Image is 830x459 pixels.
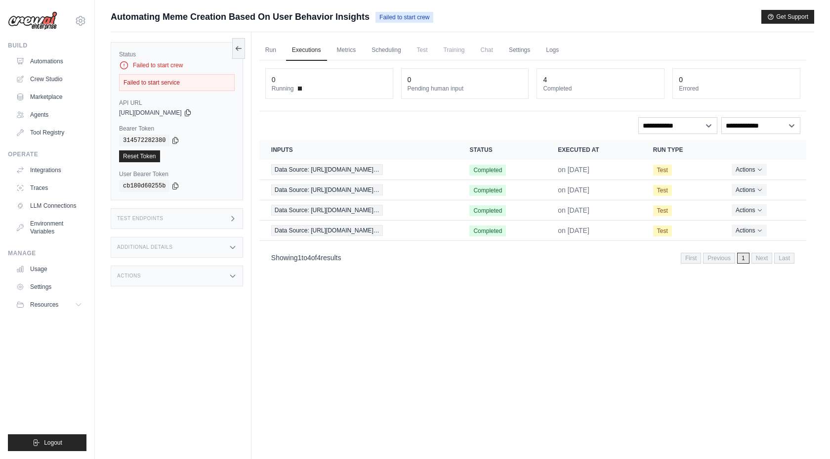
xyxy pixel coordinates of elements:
[30,301,58,309] span: Resources
[111,10,370,24] span: Automating Meme Creation Based On User Behavior Insights
[119,99,235,107] label: API URL
[117,273,141,279] h3: Actions
[558,227,589,234] time: June 22, 2025 at 17:00 IST
[271,253,341,263] p: Showing to of results
[119,135,169,146] code: 314572282380
[259,140,806,270] section: Crew executions table
[732,225,767,236] button: Actions for execution
[272,75,276,85] div: 0
[12,53,86,69] a: Automations
[12,261,86,277] a: Usage
[12,71,86,87] a: Crew Studio
[307,254,311,262] span: 4
[259,140,458,160] th: Inputs
[408,85,523,92] dt: Pending human input
[12,89,86,105] a: Marketplace
[271,225,383,236] span: Data Source: [URL][DOMAIN_NAME]…
[653,185,672,196] span: Test
[475,40,499,60] span: Chat is not available until the deployment is complete
[703,253,735,264] span: Previous
[286,40,327,61] a: Executions
[8,42,86,49] div: Build
[469,165,506,176] span: Completed
[331,40,362,61] a: Metrics
[469,205,506,216] span: Completed
[781,412,830,459] iframe: Chat Widget
[653,205,672,216] span: Test
[271,164,446,175] a: View execution details for Data Source
[503,40,536,61] a: Settings
[12,216,86,239] a: Environment Variables
[681,253,794,264] nav: Pagination
[271,225,446,236] a: View execution details for Data Source
[457,140,546,160] th: Status
[271,205,383,216] span: Data Source: [URL][DOMAIN_NAME]…
[119,170,235,178] label: User Bearer Token
[8,434,86,451] button: Logout
[543,75,547,85] div: 4
[375,12,433,23] span: Failed to start crew
[737,253,749,264] span: 1
[366,40,407,61] a: Scheduling
[408,75,412,85] div: 0
[543,85,658,92] dt: Completed
[12,279,86,295] a: Settings
[119,150,160,162] a: Reset Token
[546,140,641,160] th: Executed at
[761,10,814,24] button: Get Support
[438,40,471,60] span: Training is not available until the deployment is complete
[8,150,86,158] div: Operate
[271,164,383,175] span: Data Source: [URL][DOMAIN_NAME]…
[653,226,672,236] span: Test
[271,205,446,216] a: View execution details for Data Source
[411,40,434,60] span: Test
[558,186,589,194] time: June 22, 2025 at 21:15 IST
[679,85,794,92] dt: Errored
[12,297,86,313] button: Resources
[681,253,701,264] span: First
[751,253,773,264] span: Next
[12,198,86,214] a: LLM Connections
[271,184,383,195] span: Data Source: [URL][DOMAIN_NAME]…
[12,180,86,196] a: Traces
[8,249,86,257] div: Manage
[558,166,589,174] time: June 22, 2025 at 21:37 IST
[119,50,235,58] label: Status
[271,184,446,195] a: View execution details for Data Source
[119,60,235,70] div: Failed to start crew
[12,162,86,178] a: Integrations
[732,164,767,176] button: Actions for execution
[732,184,767,196] button: Actions for execution
[469,185,506,196] span: Completed
[12,107,86,123] a: Agents
[317,254,321,262] span: 4
[469,226,506,236] span: Completed
[272,85,294,92] span: Running
[641,140,720,160] th: Run Type
[119,109,182,117] span: [URL][DOMAIN_NAME]
[540,40,565,61] a: Logs
[44,439,62,447] span: Logout
[259,40,282,61] a: Run
[653,165,672,176] span: Test
[298,254,302,262] span: 1
[117,216,164,222] h3: Test Endpoints
[119,180,169,192] code: cb180d60255b
[679,75,683,85] div: 0
[8,11,57,30] img: Logo
[259,245,806,270] nav: Pagination
[558,206,589,214] time: June 22, 2025 at 20:56 IST
[119,74,235,91] div: Failed to start service
[117,244,172,250] h3: Additional Details
[12,125,86,140] a: Tool Registry
[732,204,767,216] button: Actions for execution
[119,125,235,133] label: Bearer Token
[774,253,794,264] span: Last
